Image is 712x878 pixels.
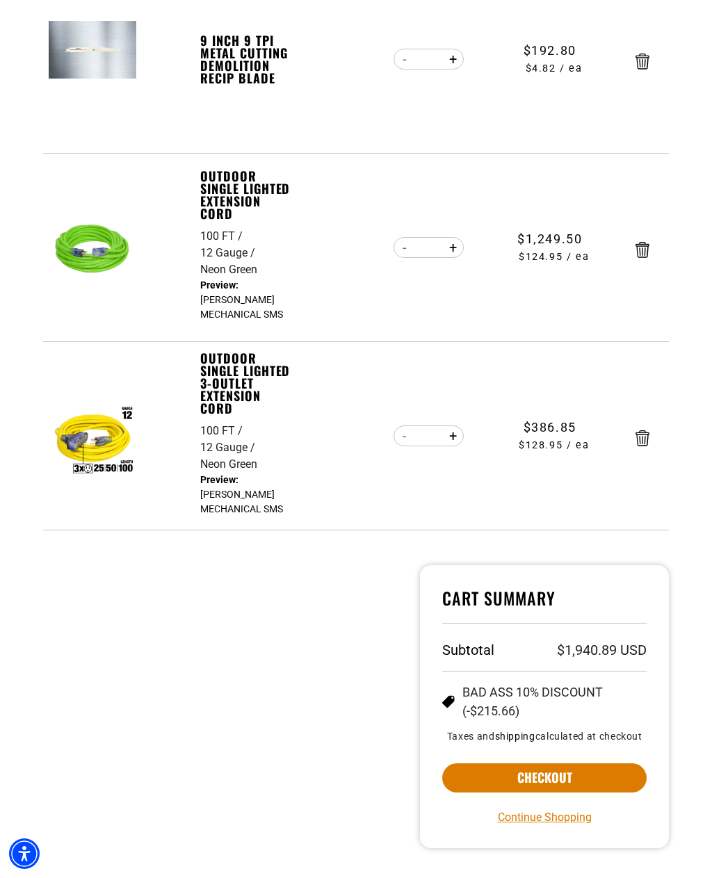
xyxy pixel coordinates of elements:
[442,587,647,624] h4: Cart Summary
[492,438,616,453] span: $128.95 / ea
[517,229,582,248] span: $1,249.50
[442,731,647,741] small: Taxes and calculated at checkout
[200,278,296,322] dd: [PERSON_NAME] MECHANICAL SMS
[9,838,40,869] div: Accessibility Menu
[200,170,296,220] a: Outdoor Single Lighted Extension Cord
[415,424,442,448] input: Quantity for Outdoor Single Lighted 3-Outlet Extension Cord
[200,456,257,473] div: Neon Green
[415,47,442,71] input: Quantity for 9 Inch 9 TPI Metal Cutting Demolition Recip Blade
[636,433,649,443] a: Remove Outdoor Single Lighted 3-Outlet Extension Cord - 100 FT / 12 Gauge / Neon Green
[636,245,649,254] a: Remove Outdoor Single Lighted Extension Cord - 100 FT / 12 Gauge / Neon Green
[200,245,258,261] div: 12 Gauge
[200,423,245,439] div: 100 FT
[442,763,647,792] button: Checkout
[636,56,649,66] a: Remove 9 Inch 9 TPI Metal Cutting Demolition Recip Blade
[415,236,442,259] input: Quantity for Outdoor Single Lighted Extension Cord
[442,643,494,657] h3: Subtotal
[498,809,592,826] a: Continue Shopping
[200,473,296,517] dd: [PERSON_NAME] MECHANICAL SMS
[200,34,296,84] a: 9 Inch 9 TPI Metal Cutting Demolition Recip Blade
[442,683,647,720] li: BAD ASS 10% DISCOUNT (-$215.66)
[524,418,576,437] span: $386.85
[492,61,616,76] span: $4.82 / ea
[492,250,616,265] span: $124.95 / ea
[200,228,245,245] div: 100 FT
[49,209,136,297] img: neon green
[495,731,535,742] a: shipping
[49,398,136,485] img: Outdoor Single Lighted 3-Outlet Extension Cord
[557,643,647,657] p: $1,940.89 USD
[200,439,258,456] div: 12 Gauge
[524,41,576,60] span: $192.80
[49,21,136,79] img: 9 Inch 9 TPI Metal Cutting Demolition Recip Blade
[200,261,257,278] div: Neon Green
[442,683,647,720] ul: Discount
[200,352,296,414] a: Outdoor Single Lighted 3-Outlet Extension Cord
